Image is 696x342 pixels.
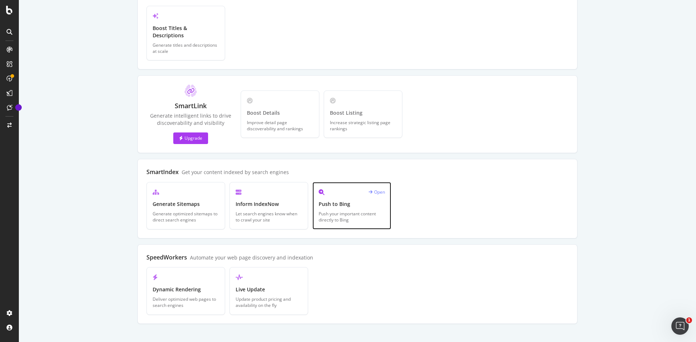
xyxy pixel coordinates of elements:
[153,286,219,293] div: Dynamic Rendering
[312,182,391,229] a: OpenPush to BingPush your important content directly to Bing
[146,267,225,314] a: Dynamic RenderingDeliver optimized web pages to search engines
[173,132,208,144] button: Upgrade
[229,182,308,229] a: Inform IndexNowLet search engines know when to crawl your site
[247,109,313,117] div: Boost Details
[146,6,225,60] a: Boost Titles & DescriptionsGenerate titles and descriptions at scale
[146,253,187,261] div: SpeedWorkers
[146,112,235,127] div: Generate intelligent links to drive discoverability and visibility
[330,119,396,132] div: Increase strategic listing page rankings
[236,200,302,208] div: Inform IndexNow
[153,25,219,39] div: Boost Titles & Descriptions
[319,200,385,208] div: Push to Bing
[671,317,689,335] iframe: Intercom live chat
[175,101,207,111] div: SmartLink
[236,296,302,308] div: Update product pricing and availability on the fly
[15,104,22,111] div: Tooltip anchor
[236,286,302,293] div: Live Update
[236,211,302,223] div: Let search engines know when to crawl your site
[319,211,385,223] div: Push your important content directly to Bing
[153,42,219,54] div: Generate titles and descriptions at scale
[190,254,313,261] div: Automate your web page discovery and indexation
[146,168,179,176] div: SmartIndex
[369,189,385,195] div: Open
[153,211,219,223] div: Generate optimized sitemaps to direct search engines
[179,135,202,141] div: Upgrade
[153,200,219,208] div: Generate Sitemaps
[182,169,289,176] div: Get your content indexed by search engines
[153,296,219,308] div: Deliver optimized web pages to search engines
[330,109,396,117] div: Boost Listing
[686,317,692,323] span: 1
[247,119,313,132] div: Improve detail page discoverability and rankings
[185,84,197,97] img: ClT5ayua.svg
[146,182,225,229] a: Generate SitemapsGenerate optimized sitemaps to direct search engines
